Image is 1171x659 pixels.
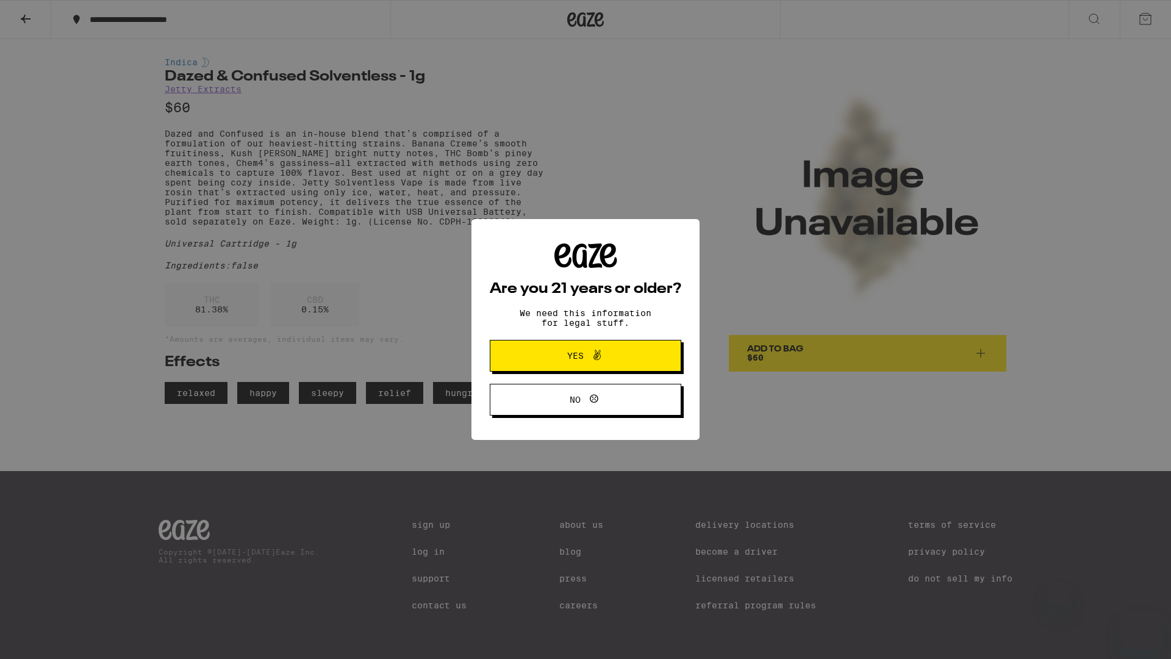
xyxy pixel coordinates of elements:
[1047,581,1071,605] iframe: Close message
[567,351,584,360] span: Yes
[1122,610,1161,649] iframe: Button to launch messaging window
[490,340,681,372] button: Yes
[509,308,662,328] p: We need this information for legal stuff.
[490,282,681,297] h2: Are you 21 years or older?
[570,395,581,404] span: No
[490,384,681,416] button: No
